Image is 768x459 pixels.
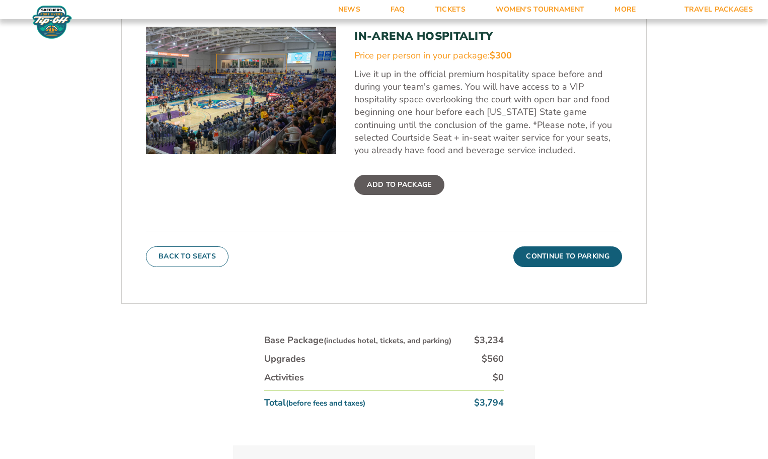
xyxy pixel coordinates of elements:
[264,334,451,347] div: Base Package
[354,68,622,157] p: Live it up in the official premium hospitality space before and during your team's games. You wil...
[482,353,504,365] div: $560
[264,397,365,409] div: Total
[474,334,504,347] div: $3,234
[264,353,305,365] div: Upgrades
[324,336,451,346] small: (includes hotel, tickets, and parking)
[264,371,304,384] div: Activities
[146,27,336,154] img: In-Arena Hospitality
[286,398,365,408] small: (before fees and taxes)
[493,371,504,384] div: $0
[354,49,622,62] div: Price per person in your package:
[490,49,512,61] span: $300
[146,246,228,267] button: Back To Seats
[354,175,444,195] label: Add To Package
[30,5,74,39] img: Fort Myers Tip-Off
[354,30,622,43] h3: In-Arena Hospitality
[474,397,504,409] div: $3,794
[513,246,622,267] button: Continue To Parking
